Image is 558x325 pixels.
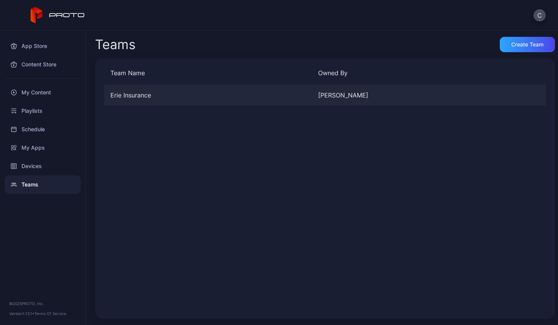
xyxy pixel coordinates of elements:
a: App Store [5,37,81,55]
a: Devices [5,157,81,175]
a: Schedule [5,120,81,139]
div: Teams [95,38,136,51]
span: Version 1.13.1 • [9,311,34,316]
div: Create Team [511,41,543,48]
a: Terms Of Service [34,311,66,316]
div: Erie Insurance [104,91,312,100]
button: C [533,9,546,21]
a: My Apps [5,139,81,157]
div: Team Name [110,68,312,78]
div: [PERSON_NAME] [318,91,520,100]
a: My Content [5,83,81,102]
a: Content Store [5,55,81,74]
a: Playlists [5,102,81,120]
a: Teams [5,175,81,194]
button: Create Team [500,37,555,52]
div: Owned By [318,68,520,78]
div: © 2025 PROTO, Inc. [9,300,76,307]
